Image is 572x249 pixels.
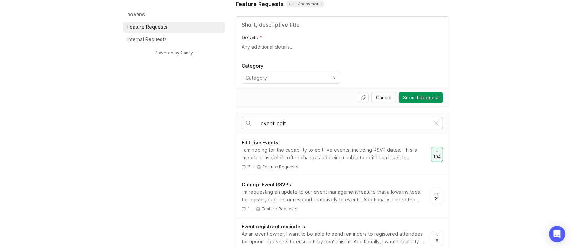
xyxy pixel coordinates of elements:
[127,36,167,43] p: Internal Requests
[242,230,425,245] div: As an event owner, I want to be able to send reminders to registered attendees for upcoming event...
[376,94,392,101] span: Cancel
[123,34,225,45] a: Internal Requests
[431,231,443,246] button: 8
[262,164,298,170] p: Feature Requests
[154,49,194,57] a: Powered by Canny
[242,34,258,41] p: Details
[248,164,250,170] span: 3
[431,147,443,162] button: 104
[242,140,278,145] span: Edit Live Events
[242,182,291,187] span: Change Event RSVPs
[242,139,431,170] a: Edit Live EventsI am hoping for the capability to edit live events, including RSVP dates. This is...
[433,154,441,160] span: 104
[246,74,328,82] input: Category
[242,63,340,69] p: Category
[399,92,443,103] button: Submit Request
[431,189,443,204] button: 21
[403,94,439,101] span: Submit Request
[242,224,305,229] span: Event registrant reminders
[435,196,439,202] span: 21
[289,1,322,7] p: Anonymous
[242,72,340,84] div: toggle menu
[126,11,225,20] h3: Boards
[248,206,250,212] span: 1
[127,24,167,30] p: Feature Requests
[242,44,443,57] textarea: Details
[371,92,396,103] button: Cancel
[262,206,298,212] p: Feature Requests
[253,164,254,170] div: ·
[549,226,565,242] div: Open Intercom Messenger
[358,92,369,103] button: Upload file
[242,181,431,212] a: Change Event RSVPsI'm requesting an update to our event management feature that allows invitees t...
[242,146,425,161] div: I am hoping for the capability to edit live events, including RSVP dates. This is important as de...
[329,75,340,81] svg: toggle icon
[436,238,438,244] span: 8
[123,22,225,33] a: Feature Requests
[242,21,443,29] input: Title
[242,188,425,203] div: I'm requesting an update to our event management feature that allows invitees to register, declin...
[252,206,253,212] div: ·
[261,120,430,127] input: Search…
